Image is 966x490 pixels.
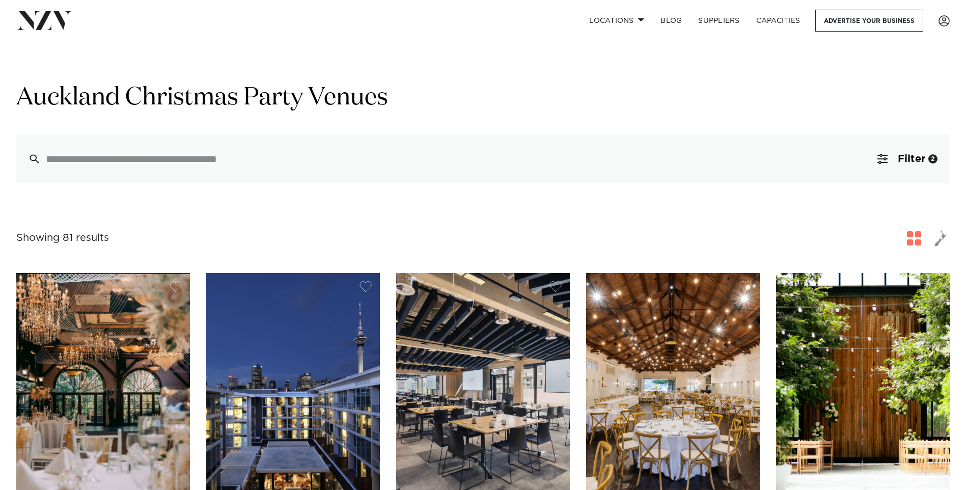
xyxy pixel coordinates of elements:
h1: Auckland Christmas Party Venues [16,82,950,114]
div: 2 [928,154,937,164]
a: Advertise your business [815,10,923,32]
a: Locations [581,10,652,32]
a: Capacities [748,10,809,32]
a: SUPPLIERS [690,10,748,32]
span: Filter [898,154,925,164]
a: BLOG [652,10,690,32]
button: Filter2 [865,134,950,183]
div: Showing 81 results [16,230,109,246]
img: nzv-logo.png [16,11,72,30]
